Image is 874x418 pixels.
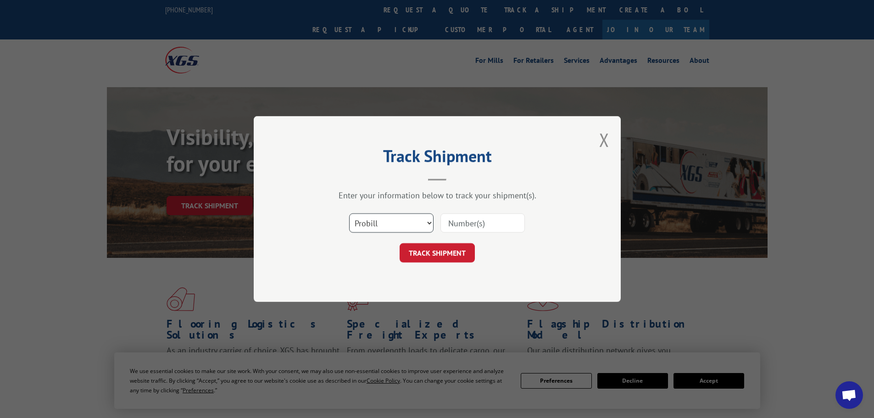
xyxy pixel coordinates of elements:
[440,213,525,233] input: Number(s)
[400,243,475,262] button: TRACK SHIPMENT
[300,150,575,167] h2: Track Shipment
[835,381,863,409] div: Open chat
[300,190,575,201] div: Enter your information below to track your shipment(s).
[599,128,609,152] button: Close modal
